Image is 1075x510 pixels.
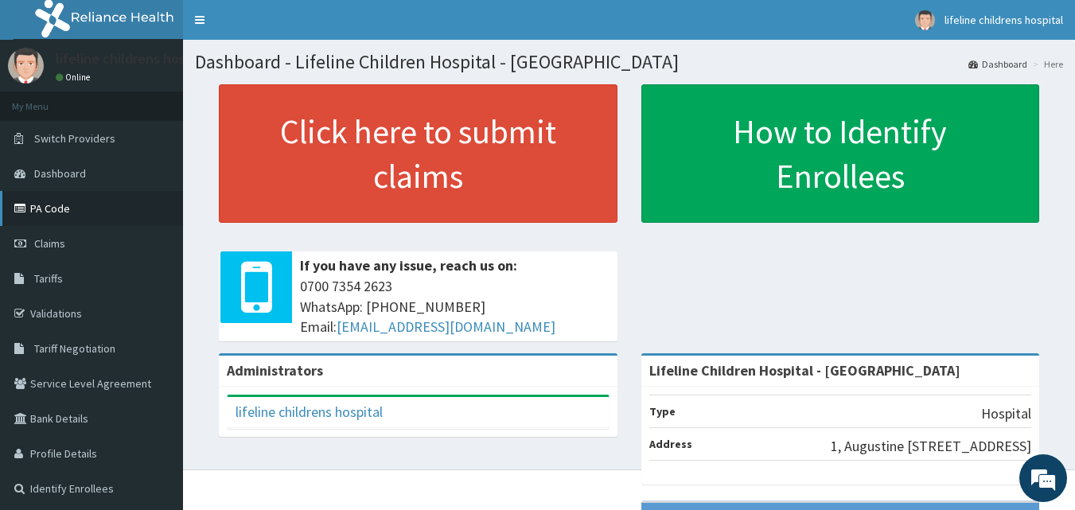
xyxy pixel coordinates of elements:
[195,52,1063,72] h1: Dashboard - Lifeline Children Hospital - [GEOGRAPHIC_DATA]
[915,10,935,30] img: User Image
[831,436,1031,457] p: 1, Augustine [STREET_ADDRESS]
[649,437,692,451] b: Address
[641,84,1040,223] a: How to Identify Enrollees
[300,256,517,274] b: If you have any issue, reach us on:
[649,361,960,380] strong: Lifeline Children Hospital - [GEOGRAPHIC_DATA]
[300,276,610,337] span: 0700 7354 2623 WhatsApp: [PHONE_NUMBER] Email:
[34,236,65,251] span: Claims
[945,13,1063,27] span: lifeline childrens hospital
[8,48,44,84] img: User Image
[236,403,383,421] a: lifeline childrens hospital
[34,271,63,286] span: Tariffs
[649,404,676,419] b: Type
[83,89,267,110] div: Chat with us now
[219,84,617,223] a: Click here to submit claims
[56,72,94,83] a: Online
[8,341,303,396] textarea: Type your message and hit 'Enter'
[92,154,220,314] span: We're online!
[34,341,115,356] span: Tariff Negotiation
[56,52,214,66] p: lifeline childrens hospital
[337,317,555,336] a: [EMAIL_ADDRESS][DOMAIN_NAME]
[981,403,1031,424] p: Hospital
[227,361,323,380] b: Administrators
[1029,57,1063,71] li: Here
[34,131,115,146] span: Switch Providers
[261,8,299,46] div: Minimize live chat window
[34,166,86,181] span: Dashboard
[968,57,1027,71] a: Dashboard
[29,80,64,119] img: d_794563401_company_1708531726252_794563401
